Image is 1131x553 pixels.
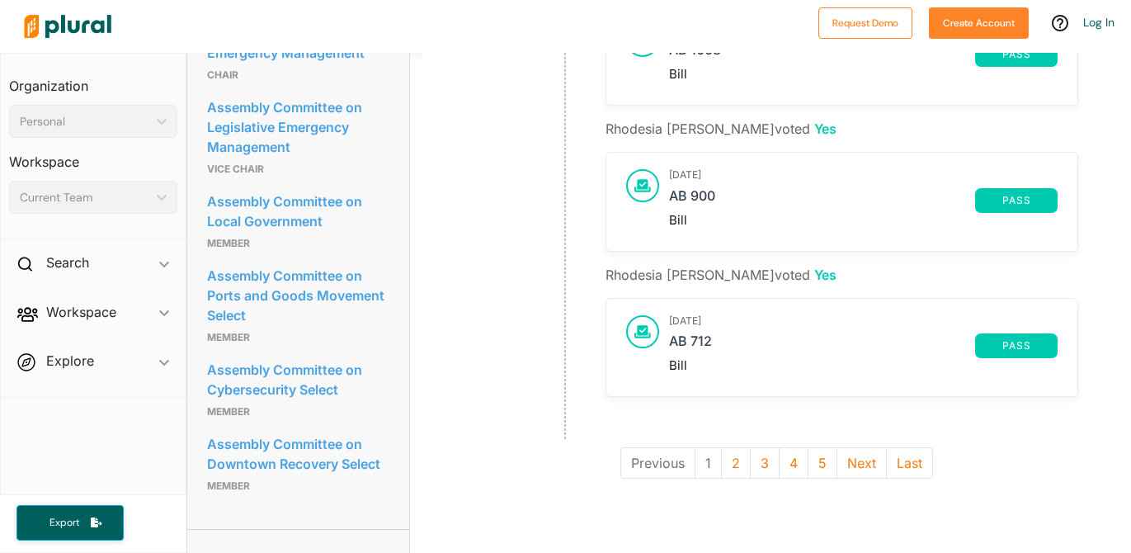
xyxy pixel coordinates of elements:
[669,67,1058,82] div: Bill
[669,188,975,213] a: AB 900
[985,50,1048,59] span: pass
[207,263,389,328] a: Assembly Committee on Ports and Goods Movement Select
[818,7,912,39] button: Request Demo
[929,13,1029,31] a: Create Account
[669,315,1058,327] h3: [DATE]
[20,113,150,130] div: Personal
[207,189,389,234] a: Assembly Committee on Local Government
[721,447,751,479] button: 2
[606,267,836,283] span: Rhodesia [PERSON_NAME] voted
[836,447,887,479] button: Next
[207,402,389,422] p: Member
[207,357,389,402] a: Assembly Committee on Cybersecurity Select
[20,189,150,206] div: Current Team
[207,476,389,496] p: Member
[669,42,975,67] a: AB 1003
[929,7,1029,39] button: Create Account
[207,65,389,85] p: Chair
[669,333,975,358] a: AB 712
[886,447,933,479] button: Last
[207,95,389,159] a: Assembly Committee on Legislative Emergency Management
[207,432,389,476] a: Assembly Committee on Downtown Recovery Select
[207,328,389,347] p: Member
[16,505,124,541] button: Export
[9,62,177,98] h3: Organization
[669,213,1058,228] div: Bill
[808,447,837,479] button: 5
[985,341,1048,351] span: pass
[207,159,389,179] p: Vice Chair
[669,169,1058,181] h3: [DATE]
[669,358,1058,373] div: Bill
[46,253,89,272] h2: Search
[814,121,836,137] span: Yes
[814,267,836,283] span: Yes
[750,447,780,479] button: 3
[1083,15,1115,30] a: Log In
[985,196,1048,206] span: pass
[818,13,912,31] a: Request Demo
[9,138,177,174] h3: Workspace
[779,447,808,479] button: 4
[606,121,836,137] span: Rhodesia [PERSON_NAME] voted
[38,516,91,530] span: Export
[207,234,389,253] p: Member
